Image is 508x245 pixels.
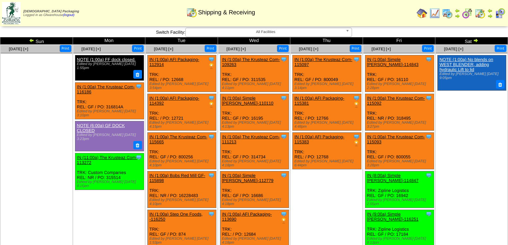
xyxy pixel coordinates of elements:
[77,155,137,165] a: IN (11:00a) The Krusteaz Com-113272
[133,70,142,79] button: Delete Note
[417,8,427,19] img: home.gif
[222,57,280,67] a: IN (1:00a) The Krusteaz Com-109263
[367,82,434,90] div: Edited by [PERSON_NAME] [DATE] 2:28pm
[208,56,215,63] img: Tooltip
[149,57,199,67] a: IN (1:00a) AFI Packaging-112914
[367,237,434,245] div: Edited by [PERSON_NAME] [DATE] 8:13pm
[145,37,218,45] td: Tue
[77,133,141,141] div: Edited by [PERSON_NAME] [DATE] 3:23pm
[425,95,432,101] img: Tooltip
[280,133,287,140] img: Tooltip
[77,57,136,62] a: NOTE (1:00a) FF dock closed.
[222,82,289,90] div: Edited by [PERSON_NAME] [DATE] 4:11pm
[294,159,361,167] div: Edited by [PERSON_NAME] [DATE] 6:44pm
[208,133,215,140] img: Tooltip
[367,121,434,129] div: Edited by [PERSON_NAME] [DATE] 3:27pm
[148,133,216,169] div: TRK: REL: GF / PO: 800256
[353,56,360,63] img: Tooltip
[205,45,216,52] button: Print
[149,96,199,106] a: IN (1:00a) AFI Packaging-114392
[188,28,343,36] span: All Facilities
[462,8,473,19] img: calendarblend.gif
[149,173,205,183] a: IN (1:00a) Bobs Red Mill GF-115898
[198,9,255,16] span: Shipping & Receiving
[367,96,425,106] a: IN (1:00a) The Krusteaz Com-115092
[77,180,144,188] div: Edited by [PERSON_NAME] [DATE] 8:15pm
[222,134,280,144] a: IN (1:00a) The Krusteaz Com-111213
[280,95,287,101] img: Tooltip
[294,121,361,129] div: Edited by [PERSON_NAME] [DATE] 4:48pm
[60,45,71,52] button: Print
[439,57,493,72] a: NOTE (1:00a) No blends on WEST BLENDER, adding hydraulic Lift to lid
[208,101,215,108] img: PO
[353,133,360,140] img: Tooltip
[149,159,216,167] div: Edited by [PERSON_NAME] [DATE] 4:10pm
[439,72,503,80] div: Edited by [PERSON_NAME] [DATE] 9:05pm
[149,212,203,222] a: IN (1:00a) Step One Foods, -116250
[220,55,289,92] div: TRK: REL: GF / PO: 311535
[208,63,215,69] img: PO
[455,8,460,13] img: arrowleft.gif
[208,211,215,217] img: Tooltip
[425,56,432,63] img: Tooltip
[353,95,360,101] img: Tooltip
[9,47,28,51] a: [DATE] [+]
[371,47,391,51] span: [DATE] [+]
[299,47,318,51] span: [DATE] [+]
[222,198,289,206] div: Edited by [PERSON_NAME] [DATE] 4:18pm
[280,217,287,224] img: PO
[293,94,361,131] div: TRK: REL: / PO: 12766
[149,198,216,206] div: Edited by [PERSON_NAME] [DATE] 4:10pm
[218,37,290,45] td: Wed
[280,56,287,63] img: Tooltip
[280,211,287,217] img: Tooltip
[425,211,432,217] img: Tooltip
[220,133,289,169] div: TRK: REL: GF / PO: 314734
[29,38,34,43] img: arrowleft.gif
[496,80,505,89] button: Delete Note
[365,133,434,169] div: TRK: REL: GF / PO: 800055
[293,133,361,169] div: TRK: REL: / PO: 12768
[422,45,434,52] button: Print
[154,47,173,51] a: [DATE] [+]
[208,172,215,179] img: Tooltip
[148,55,216,92] div: TRK: REL: / PO: 12668
[442,8,453,19] img: calendarprod.gif
[444,47,463,51] a: [DATE] [+]
[429,8,440,19] img: line_graph.gif
[425,172,432,179] img: Tooltip
[132,45,144,52] button: Print
[365,171,434,208] div: TRK: Zipline Logistics REL: GF / PO: 16942
[133,141,142,150] button: Delete Note
[222,173,274,183] a: IN (1:00a) Simple [PERSON_NAME]-112779
[77,109,144,117] div: Edited by [PERSON_NAME] [DATE] 3:10pm
[495,8,505,19] img: calendarcustomer.gif
[220,94,289,131] div: TRK: REL: GF / PO: 16195
[23,10,79,17] span: Logged in as Gfwarehouse
[365,55,434,92] div: TRK: REL: GF / PO: 16110
[435,37,508,45] td: Sat
[75,82,144,119] div: TRK: REL: GF / PO: 316814A
[293,55,361,92] div: TRK: REL: GF / PO: 800049
[367,57,419,67] a: IN (1:00a) Simple [PERSON_NAME]-114843
[290,37,363,45] td: Thu
[353,101,360,108] img: PO
[475,8,485,19] img: calendarinout.gif
[487,13,493,19] img: arrowright.gif
[0,37,73,45] td: Sun
[294,96,344,106] a: IN (1:00a) AFI Packaging-115381
[222,121,289,129] div: Edited by [PERSON_NAME] [DATE] 4:13pm
[77,84,135,94] a: IN (1:00a) The Krusteaz Com-116186
[226,47,246,51] a: [DATE] [+]
[367,159,434,167] div: Edited by [PERSON_NAME] [DATE] 3:28pm
[186,7,197,18] img: calendarinout.gif
[350,45,361,52] button: Print
[73,37,145,45] td: Mon
[77,62,141,70] div: Edited by [PERSON_NAME] [DATE] 1:55pm
[149,237,216,245] div: Edited by [PERSON_NAME] [DATE] 1:53pm
[367,173,419,183] a: IN (8:00a) Simple [PERSON_NAME]-114847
